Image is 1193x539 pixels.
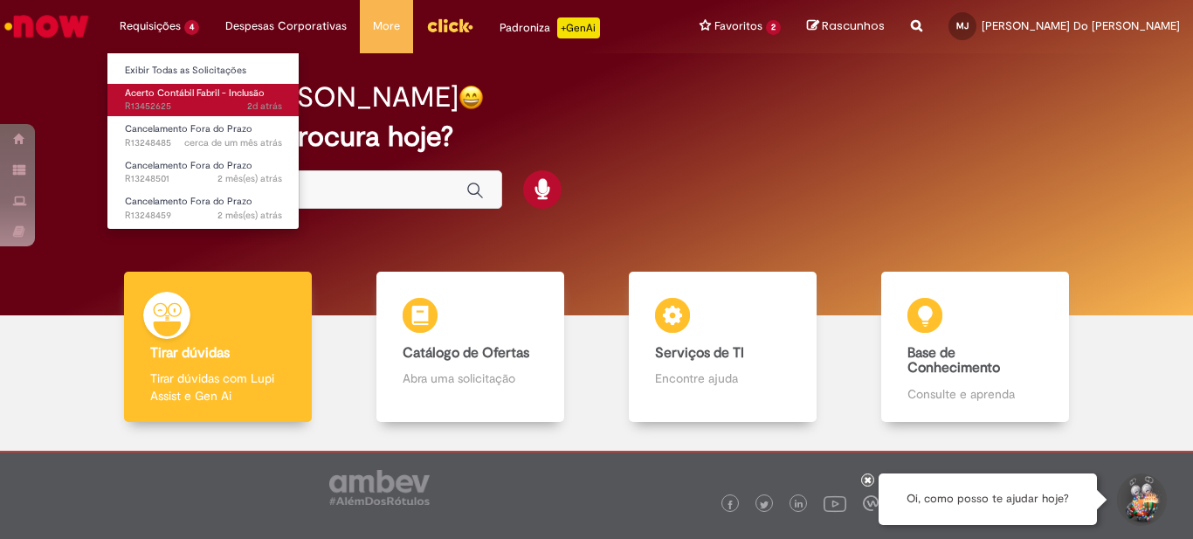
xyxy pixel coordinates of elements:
[217,172,282,185] span: 2 mês(es) atrás
[217,209,282,222] time: 07/07/2025 10:18:42
[373,17,400,35] span: More
[124,121,1069,152] h2: O que você procura hoje?
[247,100,282,113] span: 2d atrás
[125,86,265,100] span: Acerto Contábil Fabril - Inclusão
[956,20,969,31] span: MJ
[125,100,282,114] span: R13452625
[879,473,1097,525] div: Oi, como posso te ajudar hoje?
[107,61,300,80] a: Exibir Todas as Solicitações
[125,195,252,208] span: Cancelamento Fora do Prazo
[982,18,1180,33] span: [PERSON_NAME] Do [PERSON_NAME]
[184,136,282,149] time: 24/07/2025 09:31:48
[596,272,849,423] a: Serviços de TI Encontre ajuda
[329,470,430,505] img: logo_footer_ambev_rotulo_gray.png
[107,192,300,225] a: Aberto R13248459 : Cancelamento Fora do Prazo
[1114,473,1167,526] button: Iniciar Conversa de Suporte
[92,272,344,423] a: Tirar dúvidas Tirar dúvidas com Lupi Assist e Gen Ai
[125,209,282,223] span: R13248459
[863,495,879,511] img: logo_footer_workplace.png
[344,272,596,423] a: Catálogo de Ofertas Abra uma solicitação
[125,122,252,135] span: Cancelamento Fora do Prazo
[107,84,300,116] a: Aberto R13452625 : Acerto Contábil Fabril - Inclusão
[426,12,473,38] img: click_logo_yellow_360x200.png
[403,344,529,362] b: Catálogo de Ofertas
[907,385,1044,403] p: Consulte e aprenda
[907,344,1000,377] b: Base de Conhecimento
[766,20,781,35] span: 2
[125,172,282,186] span: R13248501
[125,136,282,150] span: R13248485
[459,85,484,110] img: happy-face.png
[500,17,600,38] div: Padroniza
[403,370,539,387] p: Abra uma solicitação
[107,120,300,152] a: Aberto R13248485 : Cancelamento Fora do Prazo
[714,17,762,35] span: Favoritos
[760,501,769,509] img: logo_footer_twitter.png
[217,209,282,222] span: 2 mês(es) atrás
[150,344,230,362] b: Tirar dúvidas
[247,100,282,113] time: 27/08/2025 14:02:52
[849,272,1101,423] a: Base de Conhecimento Consulte e aprenda
[107,156,300,189] a: Aberto R13248501 : Cancelamento Fora do Prazo
[125,159,252,172] span: Cancelamento Fora do Prazo
[225,17,347,35] span: Despesas Corporativas
[795,500,803,510] img: logo_footer_linkedin.png
[655,370,791,387] p: Encontre ajuda
[184,136,282,149] span: cerca de um mês atrás
[824,492,846,515] img: logo_footer_youtube.png
[807,18,885,35] a: Rascunhos
[822,17,885,34] span: Rascunhos
[150,370,286,404] p: Tirar dúvidas com Lupi Assist e Gen Ai
[120,17,181,35] span: Requisições
[2,9,92,44] img: ServiceNow
[217,172,282,185] time: 07/07/2025 10:21:24
[107,52,300,230] ul: Requisições
[557,17,600,38] p: +GenAi
[655,344,744,362] b: Serviços de TI
[726,501,734,509] img: logo_footer_facebook.png
[184,20,199,35] span: 4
